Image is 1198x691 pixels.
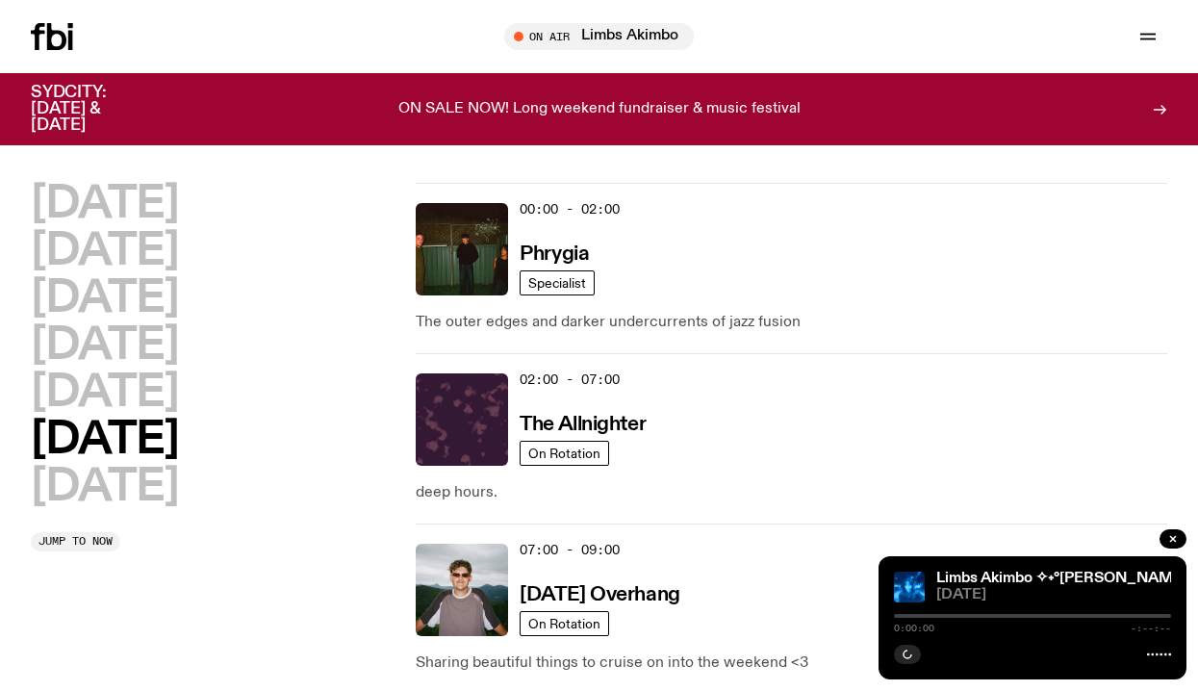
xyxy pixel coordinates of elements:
p: deep hours. [416,481,1167,504]
span: 00:00 - 02:00 [520,200,620,218]
span: Specialist [528,275,586,290]
p: The outer edges and darker undercurrents of jazz fusion [416,311,1167,334]
a: Phrygia [520,241,589,265]
button: [DATE] [31,324,178,368]
h3: The Allnighter [520,415,646,435]
button: Jump to now [31,532,120,551]
img: Harrie Hastings stands in front of cloud-covered sky and rolling hills. He's wearing sunglasses a... [416,544,508,636]
p: Sharing beautiful things to cruise on into the weekend <3 [416,652,1167,675]
img: A greeny-grainy film photo of Bela, John and Bindi at night. They are standing in a backyard on g... [416,203,508,295]
h3: [DATE] Overhang [520,585,679,605]
a: [DATE] Overhang [520,581,679,605]
a: The Allnighter [520,411,646,435]
button: [DATE] [31,183,178,226]
span: 0:00:00 [894,624,934,633]
p: ON SALE NOW! Long weekend fundraiser & music festival [398,101,801,118]
span: [DATE] [936,588,1171,602]
a: On Rotation [520,441,609,466]
span: -:--:-- [1131,624,1171,633]
button: [DATE] [31,371,178,415]
span: 02:00 - 07:00 [520,371,620,389]
button: [DATE] [31,419,178,462]
span: Jump to now [38,536,113,547]
button: [DATE] [31,277,178,320]
span: 07:00 - 09:00 [520,541,620,559]
button: [DATE] [31,466,178,509]
button: On AirLimbs Akimbo [504,23,694,50]
span: On Rotation [528,616,600,630]
span: On Rotation [528,446,600,460]
a: Specialist [520,270,595,295]
h3: SYDCITY: [DATE] & [DATE] [31,85,154,134]
h3: Phrygia [520,244,589,265]
button: [DATE] [31,230,178,273]
a: On Rotation [520,611,609,636]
